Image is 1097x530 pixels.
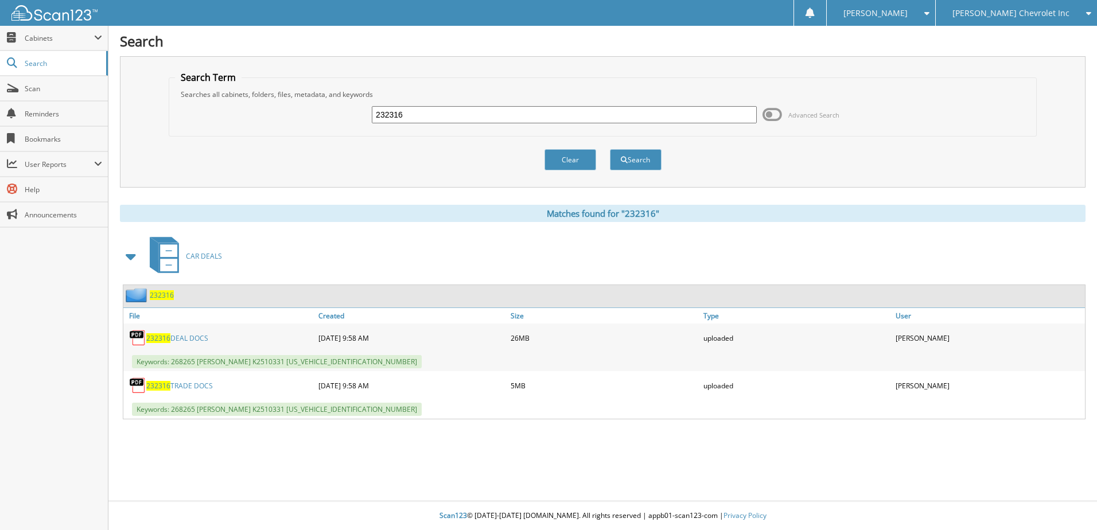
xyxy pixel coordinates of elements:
button: Clear [544,149,596,170]
img: PDF.png [129,377,146,394]
div: uploaded [701,374,893,397]
a: Created [316,308,508,324]
span: Scan [25,84,102,93]
span: Keywords: 268265 [PERSON_NAME] K2510331 [US_VEHICLE_IDENTIFICATION_NUMBER] [132,403,422,416]
h1: Search [120,32,1086,50]
div: [DATE] 9:58 AM [316,374,508,397]
span: Scan123 [439,510,467,520]
div: Matches found for "232316" [120,205,1086,222]
a: 232316 [150,290,174,300]
span: Reminders [25,109,102,119]
a: Type [701,308,893,324]
div: © [DATE]-[DATE] [DOMAIN_NAME]. All rights reserved | appb01-scan123-com | [108,502,1097,530]
img: PDF.png [129,329,146,346]
span: [PERSON_NAME] [843,10,908,17]
span: Announcements [25,210,102,220]
span: [PERSON_NAME] Chevrolet Inc [952,10,1069,17]
button: Search [610,149,662,170]
legend: Search Term [175,71,242,84]
a: Privacy Policy [723,510,767,520]
a: 232316DEAL DOCS [146,333,208,343]
div: [PERSON_NAME] [893,374,1085,397]
div: 26MB [508,326,700,349]
span: User Reports [25,159,94,169]
a: File [123,308,316,324]
div: uploaded [701,326,893,349]
span: Search [25,59,100,68]
span: Help [25,185,102,194]
div: 5MB [508,374,700,397]
a: Size [508,308,700,324]
span: Advanced Search [788,111,839,119]
img: scan123-logo-white.svg [11,5,98,21]
div: Searches all cabinets, folders, files, metadata, and keywords [175,89,1030,99]
div: [PERSON_NAME] [893,326,1085,349]
span: Bookmarks [25,134,102,144]
a: User [893,308,1085,324]
span: 232316 [146,381,170,391]
img: folder2.png [126,288,150,302]
span: Keywords: 268265 [PERSON_NAME] K2510331 [US_VEHICLE_IDENTIFICATION_NUMBER] [132,355,422,368]
span: CAR DEALS [186,251,222,261]
span: Cabinets [25,33,94,43]
div: [DATE] 9:58 AM [316,326,508,349]
span: 232316 [146,333,170,343]
a: 232316TRADE DOCS [146,381,213,391]
a: CAR DEALS [143,233,222,279]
